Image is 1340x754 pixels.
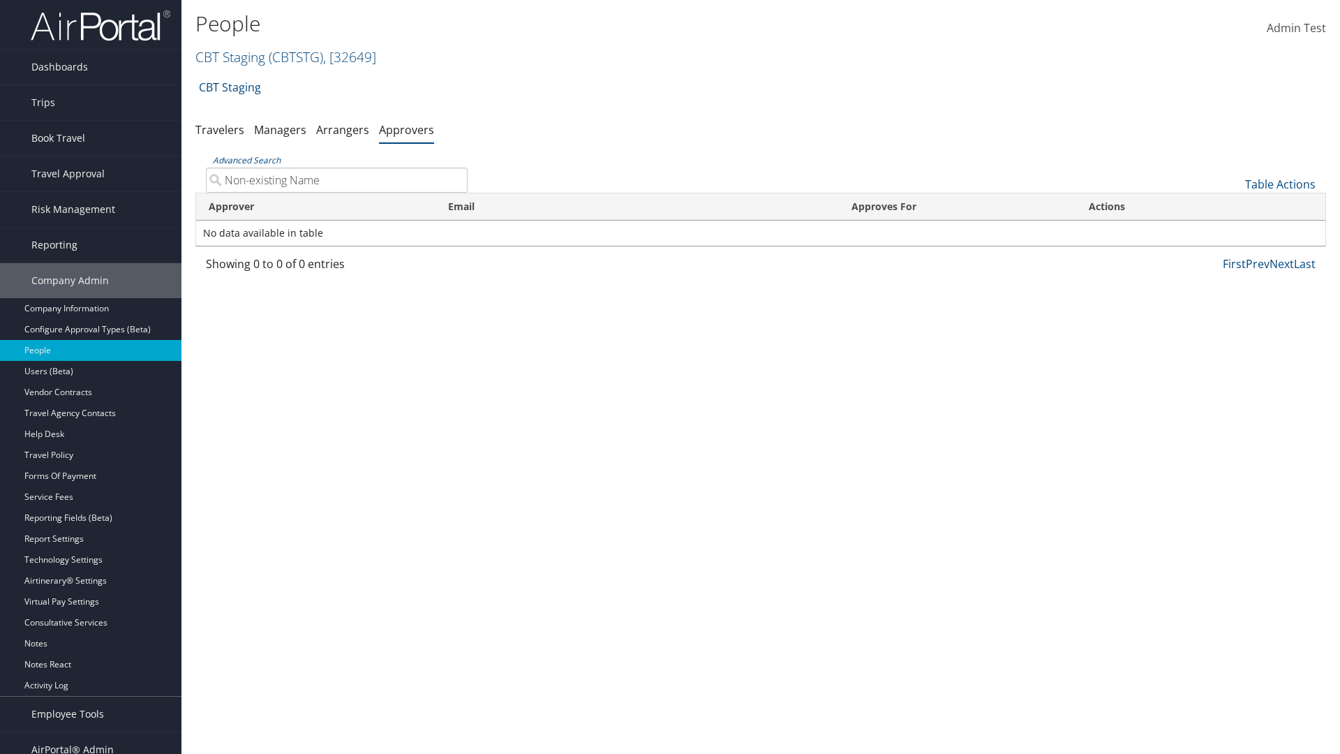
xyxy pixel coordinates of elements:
span: Risk Management [31,192,115,227]
a: Next [1270,256,1294,272]
th: Email: activate to sort column ascending [435,193,839,221]
span: Company Admin [31,263,109,298]
span: Admin Test [1267,20,1326,36]
th: Approver: activate to sort column descending [196,193,435,221]
a: Last [1294,256,1316,272]
th: Actions [1076,193,1325,221]
a: CBT Staging [199,73,261,101]
a: Arrangers [316,122,369,138]
input: Advanced Search [206,168,468,193]
img: airportal-logo.png [31,9,170,42]
a: Admin Test [1267,7,1326,50]
td: No data available in table [196,221,1325,246]
span: Book Travel [31,121,85,156]
span: , [ 32649 ] [323,47,376,66]
div: Showing 0 to 0 of 0 entries [206,256,468,279]
span: Reporting [31,228,77,263]
a: Approvers [379,122,434,138]
a: First [1223,256,1246,272]
h1: People [195,9,949,38]
th: Approves For: activate to sort column ascending [839,193,1076,221]
a: Managers [254,122,306,138]
a: Prev [1246,256,1270,272]
span: Trips [31,85,55,120]
span: Employee Tools [31,697,104,732]
span: Travel Approval [31,156,105,191]
a: Table Actions [1245,177,1316,192]
span: ( CBTSTG ) [269,47,323,66]
span: Dashboards [31,50,88,84]
a: CBT Staging [195,47,376,66]
a: Travelers [195,122,244,138]
a: Advanced Search [213,154,281,166]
